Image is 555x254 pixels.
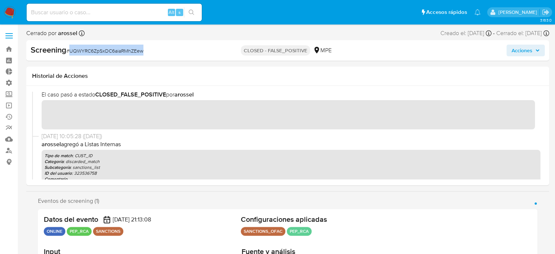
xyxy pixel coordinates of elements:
[178,9,181,16] span: s
[184,7,199,18] button: search-icon
[169,9,174,16] span: Alt
[506,45,545,56] button: Acciones
[498,9,539,16] p: ailen.kot@mercadolibre.com
[493,29,495,37] span: -
[313,46,332,54] div: MPE
[26,29,77,37] span: Cerrado por
[66,47,143,54] span: # UQWYRC6ZpSxDC6aiaRMhZEew
[241,45,310,56] p: CLOSED - FALSE_POSITIVE
[512,45,532,56] span: Acciones
[27,8,202,17] input: Buscar usuario o caso...
[496,29,549,37] div: Cerrado el: [DATE]
[440,29,492,37] div: Creado el: [DATE]
[31,44,66,56] b: Screening
[542,8,550,16] a: Salir
[474,9,481,15] a: Notificaciones
[57,29,77,37] b: arossel
[426,8,467,16] span: Accesos rápidos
